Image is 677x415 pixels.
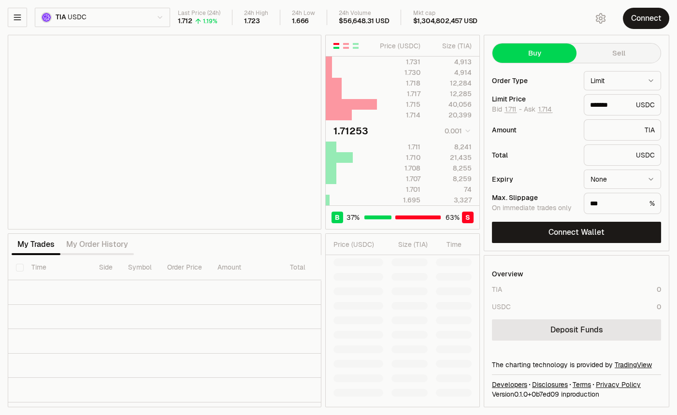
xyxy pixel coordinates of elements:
[492,77,576,84] div: Order Type
[429,195,472,205] div: 3,327
[576,43,661,63] button: Sell
[596,380,641,389] a: Privacy Policy
[429,41,472,51] div: Size ( TIA )
[332,42,340,50] button: Show Buy and Sell Orders
[377,89,420,99] div: 1.717
[584,71,661,90] button: Limit
[492,152,576,158] div: Total
[615,360,652,369] a: TradingView
[159,255,210,280] th: Order Price
[492,105,522,114] span: Bid -
[492,360,661,370] div: The charting technology is provided by
[492,319,661,341] a: Deposit Funds
[429,100,472,109] div: 40,056
[377,78,420,88] div: 1.718
[492,96,576,102] div: Limit Price
[429,110,472,120] div: 20,399
[42,13,51,22] img: TIA Logo
[429,57,472,67] div: 4,913
[584,193,661,214] div: %
[429,89,472,99] div: 12,285
[429,78,472,88] div: 12,284
[60,235,134,254] button: My Order History
[244,17,260,26] div: 1.723
[436,240,461,249] div: Time
[377,110,420,120] div: 1.714
[465,213,470,222] span: S
[446,213,460,222] span: 63 %
[292,17,309,26] div: 1.666
[573,380,591,389] a: Terms
[492,176,576,183] div: Expiry
[492,194,576,201] div: Max. Slippage
[335,213,340,222] span: B
[537,105,553,113] button: 1.714
[492,302,511,312] div: USDC
[492,43,576,63] button: Buy
[377,153,420,162] div: 1.710
[342,42,350,50] button: Show Sell Orders Only
[413,10,477,17] div: Mkt cap
[442,125,472,137] button: 0.001
[178,17,192,26] div: 1.712
[12,235,60,254] button: My Trades
[377,57,420,67] div: 1.731
[657,285,661,294] div: 0
[492,389,661,399] div: Version 0.1.0 + in production
[429,153,472,162] div: 21,435
[492,222,661,243] button: Connect Wallet
[292,10,315,17] div: 24h Low
[377,185,420,194] div: 1.701
[429,174,472,184] div: 8,259
[377,174,420,184] div: 1.707
[492,269,523,279] div: Overview
[429,163,472,173] div: 8,255
[377,163,420,173] div: 1.708
[377,100,420,109] div: 1.715
[492,285,502,294] div: TIA
[282,255,355,280] th: Total
[333,124,368,138] div: 1.71253
[584,144,661,166] div: USDC
[56,13,66,22] span: TIA
[120,255,159,280] th: Symbol
[68,13,86,22] span: USDC
[16,264,24,272] button: Select all
[492,127,576,133] div: Amount
[91,255,120,280] th: Side
[584,94,661,115] div: USDC
[524,105,553,114] span: Ask
[429,68,472,77] div: 4,914
[339,10,389,17] div: 24h Volume
[532,390,559,399] span: 0b7ed0913fbf52469ef473a8b81e537895d320b2
[429,185,472,194] div: 74
[413,17,477,26] div: $1,304,802,457 USD
[244,10,268,17] div: 24h High
[203,17,217,25] div: 1.19%
[623,8,669,29] button: Connect
[504,105,517,113] button: 1.711
[532,380,568,389] a: Disclosures
[24,255,91,280] th: Time
[377,68,420,77] div: 1.730
[584,119,661,141] div: TIA
[333,240,383,249] div: Price ( USDC )
[377,41,420,51] div: Price ( USDC )
[391,240,428,249] div: Size ( TIA )
[352,42,360,50] button: Show Buy Orders Only
[210,255,282,280] th: Amount
[429,142,472,152] div: 8,241
[657,302,661,312] div: 0
[377,195,420,205] div: 1.695
[377,142,420,152] div: 1.711
[178,10,220,17] div: Last Price (24h)
[346,213,360,222] span: 37 %
[339,17,389,26] div: $56,648.31 USD
[8,35,321,229] iframe: Financial Chart
[492,380,527,389] a: Developers
[492,204,576,213] div: On immediate trades only
[584,170,661,189] button: None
